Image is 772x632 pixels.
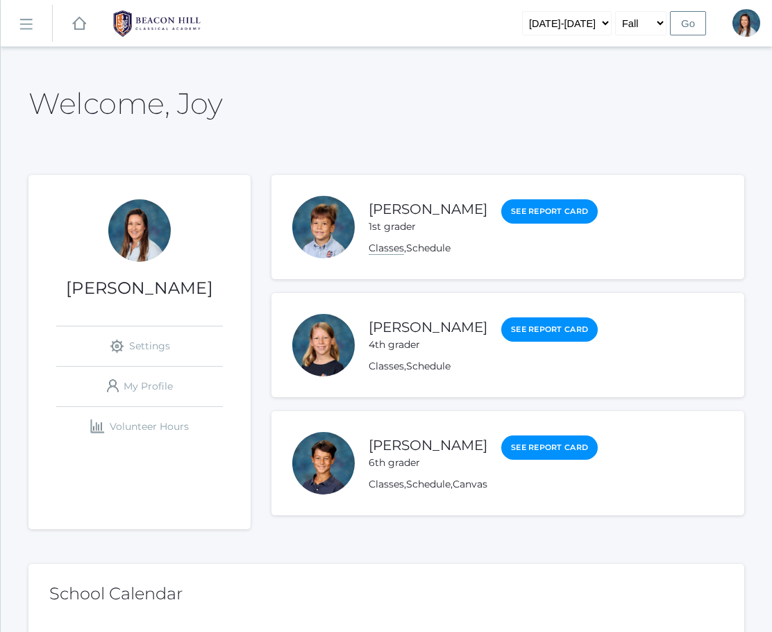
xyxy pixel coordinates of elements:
div: , , [369,477,598,492]
a: Schedule [406,360,451,372]
div: 1st grader [369,219,487,234]
a: See Report Card [501,435,598,460]
h2: School Calendar [49,585,723,603]
a: My Profile [56,367,223,406]
div: , [369,241,598,256]
div: Joy Bradley [108,199,171,262]
input: Go [670,11,706,35]
a: Classes [369,478,404,490]
a: Classes [369,360,404,372]
h1: [PERSON_NAME] [28,279,251,297]
a: Canvas [453,478,487,490]
a: [PERSON_NAME] [369,437,487,454]
div: 6th grader [369,456,487,470]
a: Settings [56,326,223,366]
img: BHCALogos-05-308ed15e86a5a0abce9b8dd61676a3503ac9727e845dece92d48e8588c001991.png [105,6,209,41]
a: [PERSON_NAME] [369,201,487,217]
a: Classes [369,242,404,255]
a: [PERSON_NAME] [369,319,487,335]
a: Schedule [406,478,451,490]
div: Obadiah Bradley [292,196,355,258]
a: See Report Card [501,317,598,342]
div: Joy Bradley [732,9,760,37]
a: Volunteer Hours [56,407,223,447]
div: Haelyn Bradley [292,314,355,376]
h2: Welcome, Joy [28,88,222,119]
div: Asher Bradley [292,432,355,494]
a: Schedule [406,242,451,254]
a: See Report Card [501,199,598,224]
div: 4th grader [369,338,487,352]
div: , [369,359,598,374]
